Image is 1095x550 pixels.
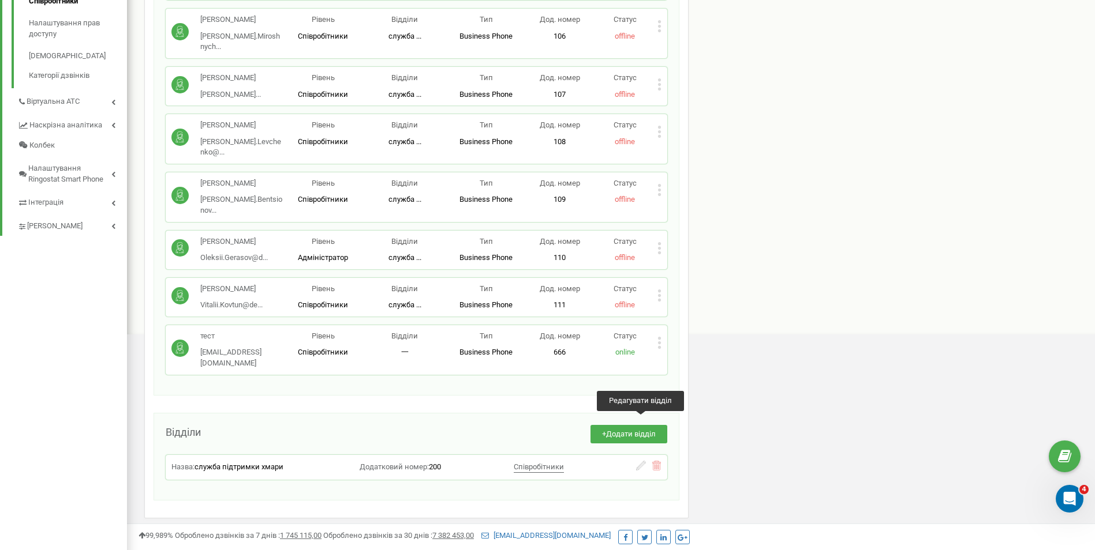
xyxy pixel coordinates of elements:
span: Дод. номер [540,284,580,293]
p: [PERSON_NAME] [200,73,261,84]
span: Налаштування Ringostat Smart Phone [28,163,111,184]
a: Налаштування Ringostat Smart Phone [17,155,127,189]
iframe: Intercom live chat [1056,485,1083,513]
span: Рівень [312,120,335,129]
span: Business Phone [459,137,513,146]
p: 111 [527,300,592,311]
span: служба ... [388,32,421,40]
span: Віртуальна АТС [27,96,80,107]
span: Рівень [312,237,335,246]
button: +Додати відділ [591,425,667,444]
span: offline [615,300,635,309]
span: 4 [1079,485,1089,494]
span: Business Phone [459,32,513,40]
p: тест [200,331,282,342]
span: offline [615,195,635,204]
p: [PERSON_NAME] [200,284,263,295]
span: Співробітники [298,195,348,204]
span: 一 [401,348,409,356]
span: Співробітники [298,348,348,356]
span: Тип [480,120,493,129]
span: служба підтримки хмари [195,462,283,471]
span: Відділи [391,73,418,82]
span: Статус [614,331,637,340]
u: 7 382 453,00 [432,531,474,540]
span: Тип [480,15,493,24]
span: Business Phone [459,348,513,356]
span: Дод. номер [540,15,580,24]
span: Business Phone [459,300,513,309]
span: Додатковий номер: [360,462,429,471]
span: Співробітники [298,137,348,146]
span: Тип [480,237,493,246]
p: [PERSON_NAME] [200,120,282,131]
p: 107 [527,89,592,100]
span: Рівень [312,73,335,82]
p: 108 [527,137,592,148]
span: Дод. номер [540,73,580,82]
span: служба ... [388,195,421,204]
span: Oleksii.Gerasov@d... [200,253,268,262]
span: Відділи [391,284,418,293]
span: служба ... [388,90,421,99]
a: [DEMOGRAPHIC_DATA] [29,45,127,67]
span: Колбек [29,140,55,151]
a: Налаштування прав доступу [29,12,127,45]
span: [PERSON_NAME]... [200,90,261,99]
u: 1 745 115,00 [280,531,322,540]
span: [PERSON_NAME].Levchenko@... [200,137,281,157]
a: [EMAIL_ADDRESS][DOMAIN_NAME] [481,531,611,540]
p: 110 [527,253,592,263]
span: Business Phone [459,90,513,99]
span: Business Phone [459,195,513,204]
p: [PERSON_NAME] [200,14,282,25]
span: Статус [614,120,637,129]
a: Наскрізна аналітика [17,112,127,135]
span: Business Phone [459,253,513,262]
span: Рівень [312,331,335,340]
a: [PERSON_NAME] [17,213,127,236]
span: offline [615,90,635,99]
span: Тип [480,73,493,82]
span: Відділи [391,331,418,340]
p: 109 [527,194,592,205]
span: Додати відділ [606,430,656,438]
span: Vitalii.Kovtun@de... [200,300,263,309]
span: Відділи [391,237,418,246]
span: Дод. номер [540,237,580,246]
span: Статус [614,73,637,82]
span: Тип [480,284,493,293]
span: offline [615,32,635,40]
span: Тип [480,331,493,340]
span: Співробітники [298,90,348,99]
span: [PERSON_NAME].Bentsionov... [200,195,282,214]
p: [PERSON_NAME] [200,178,282,189]
span: 99,989% [139,531,173,540]
a: Віртуальна АТС [17,88,127,112]
span: Рівень [312,179,335,187]
span: Статус [614,179,637,187]
p: 666 [527,347,592,358]
span: Дод. номер [540,179,580,187]
a: Інтеграція [17,189,127,213]
p: [EMAIL_ADDRESS][DOMAIN_NAME] [200,347,282,368]
span: Відділи [391,179,418,187]
span: служба ... [388,300,421,309]
p: 106 [527,31,592,42]
span: Співробітники [298,300,348,309]
span: online [615,348,635,356]
span: Статус [614,284,637,293]
span: Відділи [391,120,418,129]
p: [PERSON_NAME] [200,236,268,247]
span: Дод. номер [540,120,580,129]
span: Тип [480,179,493,187]
span: [PERSON_NAME].Miroshnych... [200,32,280,51]
span: Статус [614,237,637,246]
span: [PERSON_NAME] [27,221,83,232]
span: Співробітники [298,32,348,40]
span: Інтеграція [28,197,63,208]
span: Рівень [312,15,335,24]
span: Рівень [312,284,335,293]
span: Оброблено дзвінків за 7 днів : [175,531,322,540]
span: Наскрізна аналітика [29,120,102,131]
